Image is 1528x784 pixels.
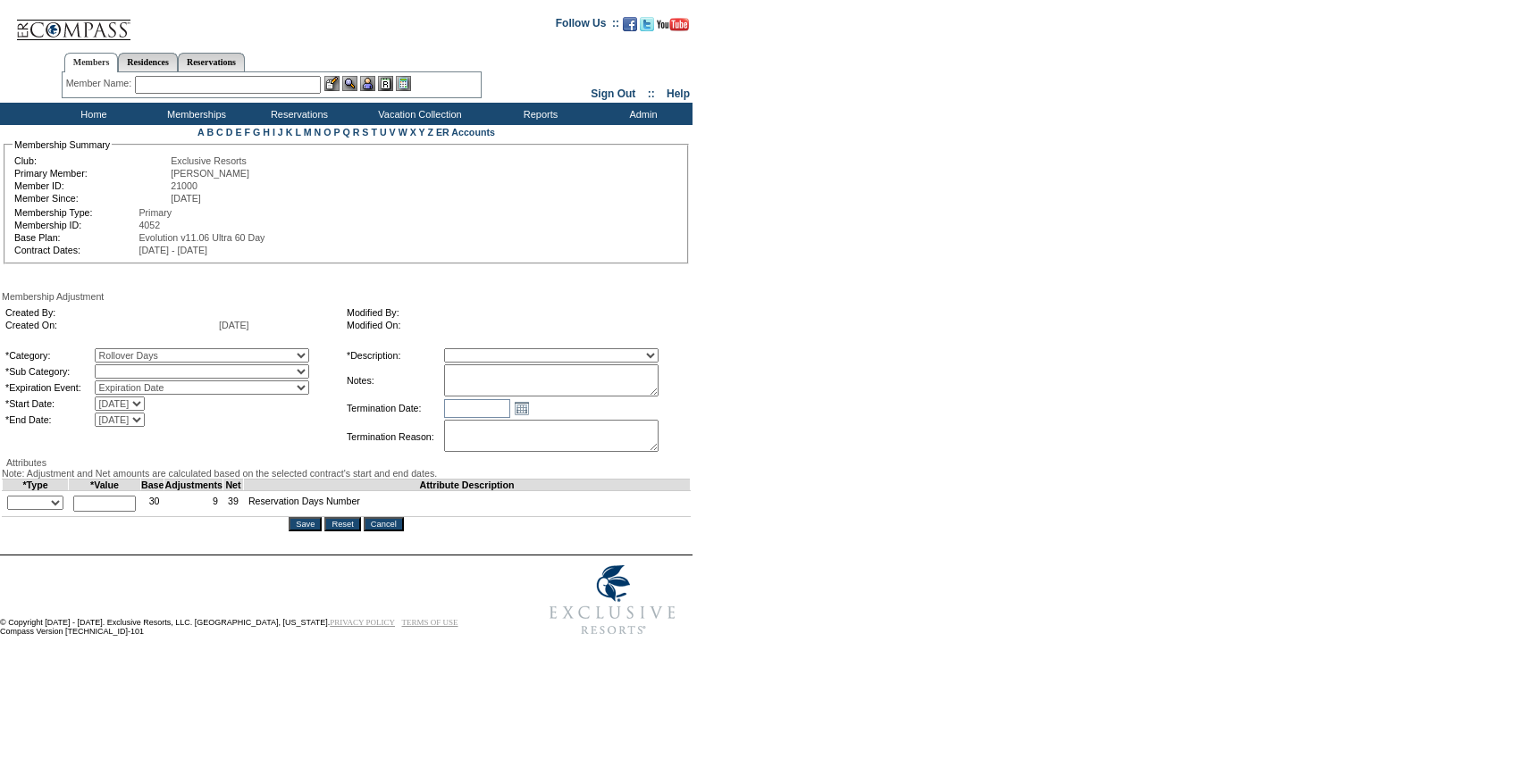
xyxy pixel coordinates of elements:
[512,398,532,418] a: Open the calendar popup.
[347,348,442,363] td: *Description:
[360,76,375,91] img: Impersonate
[5,348,93,363] td: *Category:
[436,127,495,138] a: ER Accounts
[347,320,681,330] td: Modified On:
[5,320,217,330] td: Created On:
[197,127,204,138] a: A
[591,88,635,100] a: Sign Out
[164,491,223,517] td: 9
[334,127,340,138] a: P
[69,480,141,491] td: *Value
[402,618,458,627] a: TERMS OF USE
[5,364,93,379] td: *Sub Category:
[141,491,164,517] td: 30
[14,168,169,179] td: Primary Member:
[667,88,690,100] a: Help
[164,480,223,491] td: Adjustments
[14,180,169,191] td: Member ID:
[342,76,357,91] img: View
[278,127,283,138] a: J
[235,127,241,138] a: E
[171,180,197,191] span: 21000
[64,53,119,72] a: Members
[3,480,69,491] td: *Type
[487,103,590,125] td: Reports
[5,380,93,395] td: *Expiration Event:
[14,232,137,243] td: Base Plan:
[362,127,368,138] a: S
[323,127,331,138] a: O
[347,398,442,418] td: Termination Date:
[273,127,275,138] a: I
[141,480,164,491] td: Base
[223,491,244,517] td: 39
[623,22,637,33] a: Become our fan on Facebook
[139,220,160,230] span: 4052
[139,207,172,218] span: Primary
[533,555,693,645] img: Exclusive Resorts
[315,127,322,138] a: N
[246,103,348,125] td: Reservations
[348,103,487,125] td: Vacation Collection
[118,53,178,71] a: Residences
[399,127,407,138] a: W
[380,127,387,138] a: U
[347,307,681,318] td: Modified By:
[640,22,654,33] a: Follow us on Twitter
[324,76,340,91] img: b_edit.gif
[330,618,395,627] a: PRIVACY POLICY
[378,76,393,91] img: Reservations
[171,193,201,204] span: [DATE]
[295,127,300,138] a: L
[410,127,416,138] a: X
[2,457,691,468] div: Attributes
[253,127,260,138] a: G
[143,103,246,125] td: Memberships
[419,127,425,138] a: Y
[263,127,270,138] a: H
[219,320,249,330] span: [DATE]
[657,18,689,31] img: Subscribe to our YouTube Channel
[364,517,404,531] input: Cancel
[14,155,169,166] td: Club:
[13,139,112,150] legend: Membership Summary
[648,88,655,100] span: ::
[396,76,411,91] img: b_calculator.gif
[5,307,217,318] td: Created By:
[244,127,250,138] a: F
[216,127,223,138] a: C
[657,22,689,33] a: Subscribe to our YouTube Channel
[226,127,233,138] a: D
[353,127,360,138] a: R
[289,517,322,531] input: Save
[286,127,293,138] a: K
[342,127,349,138] a: Q
[390,127,396,138] a: V
[14,207,137,218] td: Membership Type:
[14,220,137,230] td: Membership ID:
[556,15,619,37] td: Follow Us ::
[347,364,442,396] td: Notes:
[206,127,214,138] a: B
[324,517,360,531] input: Reset
[347,420,442,454] td: Termination Reason:
[66,76,135,91] div: Member Name:
[139,245,207,255] span: [DATE] - [DATE]
[139,232,264,243] span: Evolution v11.06 Ultra 60 Day
[590,103,693,125] td: Admin
[640,17,654,31] img: Follow us on Twitter
[40,103,143,125] td: Home
[5,413,93,427] td: *End Date:
[371,127,377,138] a: T
[171,155,247,166] span: Exclusive Resorts
[2,291,691,302] div: Membership Adjustment
[223,480,244,491] td: Net
[15,4,131,41] img: Compass Home
[5,396,93,411] td: *Start Date:
[304,127,312,138] a: M
[14,245,137,255] td: Contract Dates:
[243,491,690,517] td: Reservation Days Number
[2,468,691,479] div: Note: Adjustment and Net amounts are calculated based on the selected contract's start and end da...
[171,168,249,179] span: [PERSON_NAME]
[243,480,690,491] td: Attribute Description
